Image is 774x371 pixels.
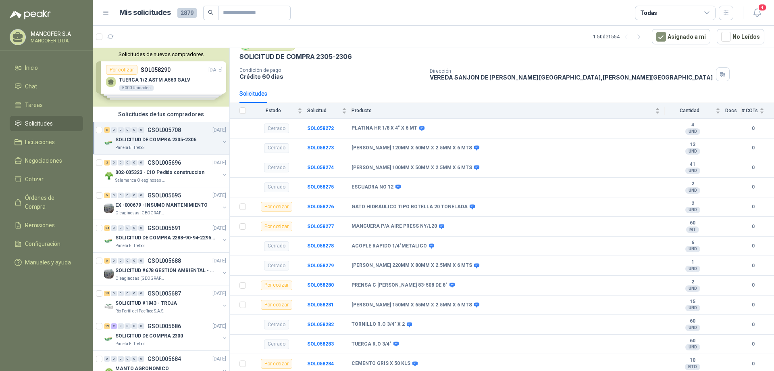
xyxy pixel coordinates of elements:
div: 0 [138,291,144,296]
div: Solicitudes de nuevos compradoresPor cotizarSOL058290[DATE] TUERCA 1/2 ASTM A563 GALV5000 Unidade... [93,48,229,107]
div: UND [685,246,700,252]
p: [DATE] [212,126,226,134]
b: 60 [665,338,720,344]
span: Remisiones [25,221,55,230]
span: Chat [25,82,37,91]
p: GSOL005691 [148,225,181,231]
div: 0 [125,160,131,166]
div: 0 [138,127,144,133]
a: Configuración [10,236,83,252]
b: 10 [665,357,720,364]
b: SOL058280 [307,282,334,288]
a: Tareas [10,97,83,113]
a: 19 2 0 0 0 0 GSOL005686[DATE] Company LogoSOLICITUD DE COMPRA 2300Panela El Trébol [104,321,228,347]
div: 6 [104,193,110,198]
img: Company Logo [104,269,114,279]
div: 1 - 50 de 1554 [593,30,645,43]
a: Licitaciones [10,134,83,150]
div: 0 [125,193,131,198]
b: 1 [665,259,720,266]
button: No Leídos [717,29,764,44]
div: 0 [125,291,131,296]
b: 60 [665,220,720,226]
p: Condición de pago [239,67,423,73]
div: 0 [131,291,137,296]
b: 15 [665,299,720,305]
div: Cerrado [264,241,289,251]
div: UND [685,325,700,331]
b: CEMENTO GRIS X 50 KLS [352,361,410,367]
div: 15 [104,291,110,296]
b: 0 [742,262,764,270]
a: 2 0 0 0 0 0 GSOL005696[DATE] Company Logo002-005323 - CIO Pedido construccionSalamanca Oleaginosa... [104,158,228,184]
div: Cerrado [264,163,289,172]
th: Estado [251,103,307,119]
span: Tareas [25,101,43,109]
b: 0 [742,125,764,132]
div: 0 [138,356,144,362]
span: # COTs [742,108,758,113]
b: TUERCA R.O 3/4" [352,341,391,348]
p: SOLICITUD DE COMPRA 2305-2306 [115,136,196,144]
th: Solicitud [307,103,352,119]
a: Remisiones [10,218,83,233]
div: Todas [640,8,657,17]
p: EX -000679 - INSUMO MANTENIMIENTO [115,201,208,209]
img: Company Logo [104,203,114,213]
div: 2 [111,323,117,329]
div: Cerrado [264,143,289,153]
div: 0 [118,160,124,166]
b: ACOPLE RAPIDO 1/4"METALICO [352,243,427,249]
div: 0 [125,356,131,362]
span: 2879 [177,8,197,18]
div: UND [685,148,700,155]
b: 0 [742,340,764,348]
div: 2 [104,160,110,166]
p: GSOL005695 [148,193,181,198]
a: 6 0 0 0 0 0 GSOL005695[DATE] Company LogoEX -000679 - INSUMO MANTENIMIENTOOleaginosas [GEOGRAPHIC... [104,191,228,216]
b: [PERSON_NAME] 150MM X 65MM X 2.5MM X 6 MTS [352,302,472,308]
p: [DATE] [212,192,226,199]
p: VEREDA SANJON DE [PERSON_NAME] [GEOGRAPHIC_DATA] , [PERSON_NAME][GEOGRAPHIC_DATA] [430,74,713,81]
p: SOLICITUD #678 GESTIÓN AMBIENTAL - TUMACO [115,267,216,275]
a: SOL058275 [307,184,334,190]
p: Rio Fertil del Pacífico S.A.S. [115,308,164,314]
a: 24 0 0 0 0 0 GSOL005691[DATE] Company LogoSOLICITUD DE COMPRA 2288-90-94-2295-96-2301-02-04Panela... [104,223,228,249]
a: SOL058274 [307,165,334,170]
div: 0 [138,160,144,166]
div: Solicitudes de tus compradores [93,107,229,122]
p: GSOL005696 [148,160,181,166]
a: Solicitudes [10,116,83,131]
button: Solicitudes de nuevos compradores [96,51,226,57]
div: UND [685,305,700,311]
p: Salamanca Oleaginosas SAS [115,177,166,184]
p: Crédito 60 días [239,73,423,80]
span: Cotizar [25,175,44,184]
div: 0 [118,193,124,198]
th: Producto [352,103,665,119]
b: 0 [742,183,764,191]
div: 0 [138,193,144,198]
span: 4 [758,4,767,11]
b: 4 [665,122,720,128]
b: 60 [665,318,720,325]
div: Cerrado [264,182,289,192]
a: 5 0 0 0 0 0 GSOL005708[DATE] Company LogoSOLICITUD DE COMPRA 2305-2306Panela El Trébol [104,125,228,151]
th: # COTs [742,103,774,119]
div: Por cotizar [261,359,292,369]
div: 6 [104,258,110,264]
div: 0 [111,127,117,133]
span: Configuración [25,239,60,248]
div: 0 [111,258,117,264]
b: [PERSON_NAME] 100MM X 50MM X 2.5MM X 6 MTS [352,165,472,171]
img: Company Logo [104,334,114,344]
div: 0 [131,225,137,231]
p: SOLICITUD DE COMPRA 2300 [115,332,183,340]
div: 0 [111,291,117,296]
b: PLATINA HR 1/8 X 4" X 6 MT [352,125,417,132]
p: MANCOFER S.A [31,31,81,37]
div: Cerrado [264,261,289,270]
b: SOL058273 [307,145,334,151]
div: 0 [138,225,144,231]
